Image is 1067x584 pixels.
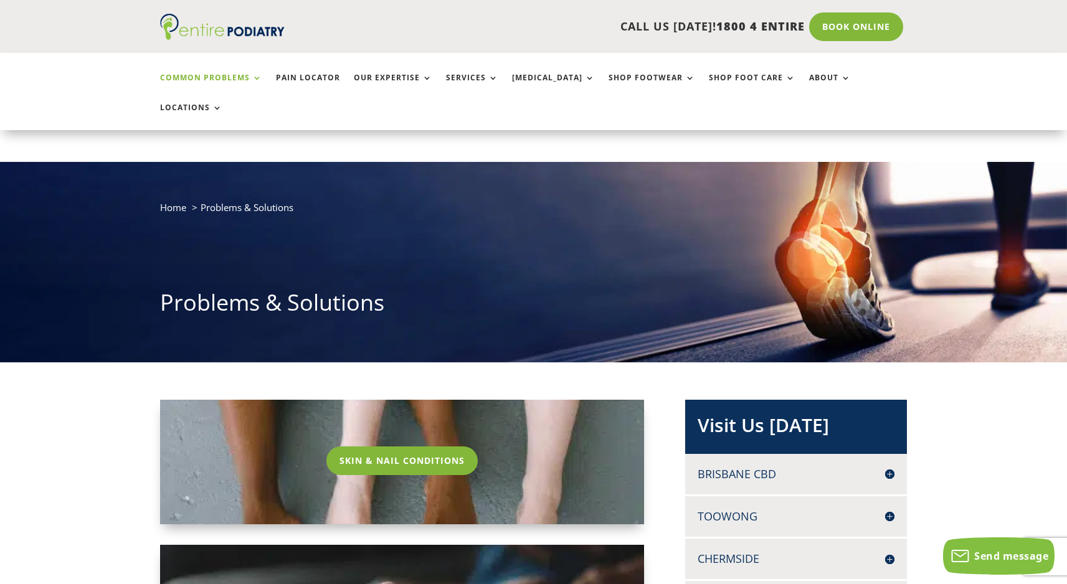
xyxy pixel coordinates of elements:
[276,73,340,100] a: Pain Locator
[160,14,285,40] img: logo (1)
[943,537,1055,575] button: Send message
[160,287,908,324] h1: Problems & Solutions
[160,73,262,100] a: Common Problems
[609,73,695,100] a: Shop Footwear
[333,19,805,35] p: CALL US [DATE]!
[698,551,894,567] h4: Chermside
[809,12,903,41] a: Book Online
[326,446,478,475] a: Skin & Nail Conditions
[512,73,595,100] a: [MEDICAL_DATA]
[160,199,908,225] nav: breadcrumb
[160,30,285,42] a: Entire Podiatry
[354,73,432,100] a: Our Expertise
[698,466,894,482] h4: Brisbane CBD
[160,103,222,130] a: Locations
[201,201,293,214] span: Problems & Solutions
[446,73,498,100] a: Services
[698,509,894,524] h4: Toowong
[709,73,795,100] a: Shop Foot Care
[716,19,805,34] span: 1800 4 ENTIRE
[974,549,1048,563] span: Send message
[809,73,851,100] a: About
[698,412,894,445] h2: Visit Us [DATE]
[160,201,186,214] a: Home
